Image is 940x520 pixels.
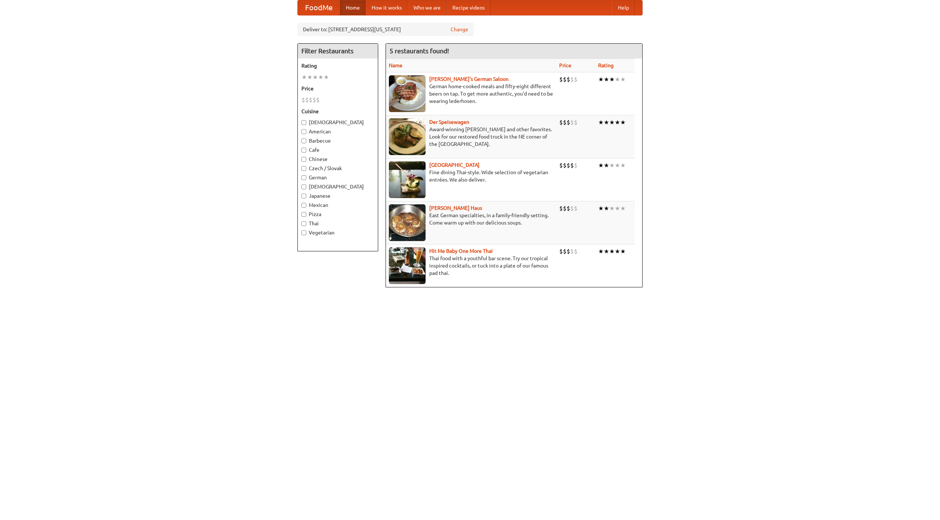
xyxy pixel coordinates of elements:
li: ★ [615,161,620,169]
img: kohlhaus.jpg [389,204,426,241]
li: ★ [615,118,620,126]
li: $ [316,96,320,104]
h4: Filter Restaurants [298,44,378,58]
p: East German specialties, in a family-friendly setting. Come warm up with our delicious soups. [389,212,553,226]
img: esthers.jpg [389,75,426,112]
li: ★ [620,247,626,255]
input: Thai [301,221,306,226]
li: ★ [598,118,604,126]
label: Pizza [301,211,374,218]
input: [DEMOGRAPHIC_DATA] [301,184,306,189]
li: $ [570,247,574,255]
li: ★ [609,247,615,255]
input: Barbecue [301,139,306,143]
li: ★ [609,118,615,126]
li: ★ [615,204,620,212]
label: Thai [301,220,374,227]
a: [PERSON_NAME]'s German Saloon [429,76,509,82]
li: ★ [615,75,620,83]
a: Change [451,26,468,33]
input: German [301,175,306,180]
p: Fine dining Thai-style. Wide selection of vegetarian entrées. We also deliver. [389,169,553,183]
li: ★ [615,247,620,255]
a: Home [340,0,366,15]
img: satay.jpg [389,161,426,198]
a: [GEOGRAPHIC_DATA] [429,162,480,168]
li: ★ [620,161,626,169]
a: How it works [366,0,408,15]
a: Price [559,62,571,68]
li: ★ [609,204,615,212]
li: $ [570,161,574,169]
p: Thai food with a youthful bar scene. Try our tropical inspired cocktails, or tuck into a plate of... [389,255,553,277]
li: $ [563,161,567,169]
li: ★ [609,161,615,169]
label: Barbecue [301,137,374,144]
li: $ [567,247,570,255]
li: ★ [323,73,329,81]
li: $ [563,75,567,83]
li: ★ [609,75,615,83]
li: ★ [620,118,626,126]
li: $ [574,75,578,83]
label: Japanese [301,192,374,200]
li: ★ [598,204,604,212]
li: ★ [318,73,323,81]
label: Czech / Slovak [301,165,374,172]
p: Award-winning [PERSON_NAME] and other favorites. Look for our restored food truck in the NE corne... [389,126,553,148]
a: Help [612,0,635,15]
a: Rating [598,62,614,68]
li: $ [574,161,578,169]
li: $ [567,161,570,169]
li: $ [559,118,563,126]
label: Cafe [301,146,374,154]
a: Recipe videos [446,0,491,15]
input: Czech / Slovak [301,166,306,171]
li: ★ [620,75,626,83]
input: [DEMOGRAPHIC_DATA] [301,120,306,125]
li: $ [567,118,570,126]
b: Hit Me Baby One More Thai [429,248,493,254]
li: ★ [301,73,307,81]
li: ★ [604,161,609,169]
div: Deliver to: [STREET_ADDRESS][US_STATE] [297,23,474,36]
li: $ [559,204,563,212]
label: Vegetarian [301,229,374,236]
label: Mexican [301,201,374,209]
a: [PERSON_NAME] Haus [429,205,482,211]
li: $ [559,75,563,83]
li: $ [559,161,563,169]
li: $ [312,96,316,104]
li: $ [563,118,567,126]
img: speisewagen.jpg [389,118,426,155]
li: $ [574,118,578,126]
input: Mexican [301,203,306,208]
li: ★ [598,247,604,255]
label: Chinese [301,155,374,163]
label: [DEMOGRAPHIC_DATA] [301,119,374,126]
h5: Cuisine [301,108,374,115]
input: Japanese [301,194,306,198]
li: $ [570,118,574,126]
a: FoodMe [298,0,340,15]
a: Der Speisewagen [429,119,469,125]
li: $ [574,204,578,212]
li: $ [563,247,567,255]
li: $ [559,247,563,255]
a: Who we are [408,0,446,15]
li: ★ [604,118,609,126]
input: Chinese [301,157,306,162]
li: ★ [604,75,609,83]
li: $ [574,247,578,255]
a: Name [389,62,402,68]
li: ★ [604,204,609,212]
li: ★ [312,73,318,81]
li: $ [570,75,574,83]
input: Pizza [301,212,306,217]
li: ★ [620,204,626,212]
li: $ [563,204,567,212]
